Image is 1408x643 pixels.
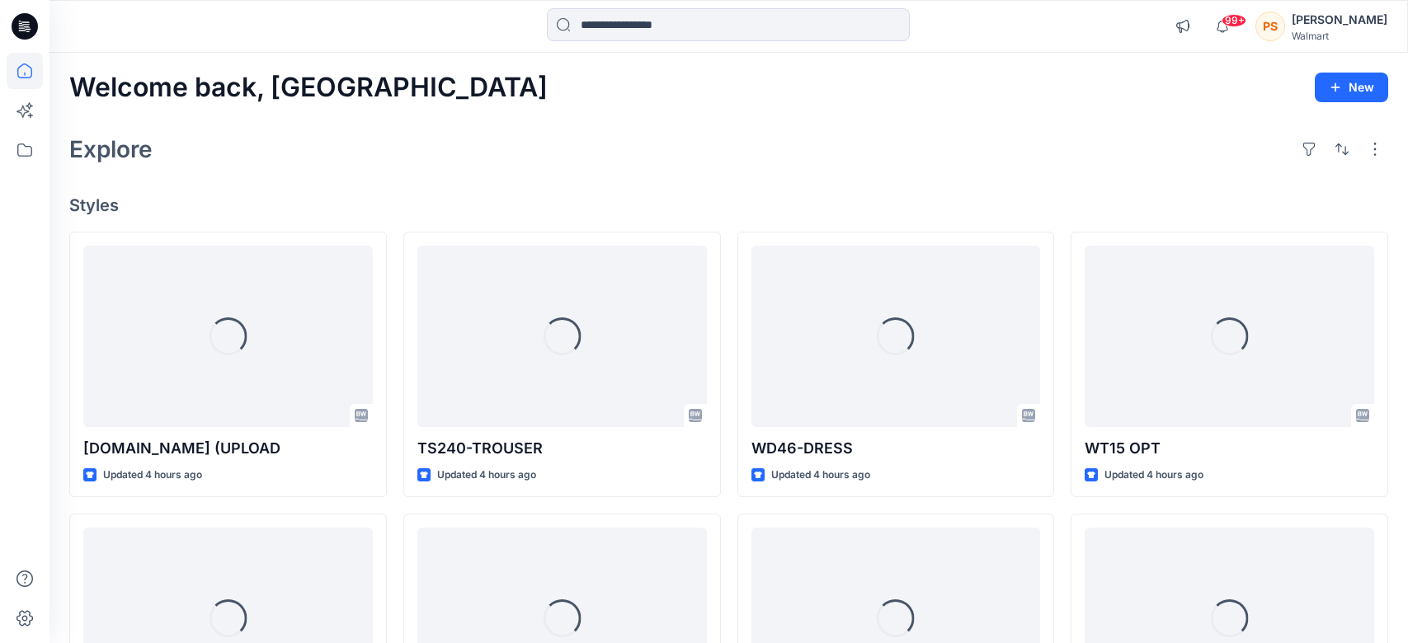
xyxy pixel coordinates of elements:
[69,195,1388,215] h4: Styles
[1292,30,1387,42] div: Walmart
[437,467,536,484] p: Updated 4 hours ago
[1255,12,1285,41] div: PS
[1315,73,1388,102] button: New
[1222,14,1246,27] span: 99+
[83,437,373,460] p: [DOMAIN_NAME] (UPLOAD
[103,467,202,484] p: Updated 4 hours ago
[1104,467,1203,484] p: Updated 4 hours ago
[69,73,548,103] h2: Welcome back, [GEOGRAPHIC_DATA]
[1292,10,1387,30] div: [PERSON_NAME]
[417,437,707,460] p: TS240-TROUSER
[69,136,153,162] h2: Explore
[771,467,870,484] p: Updated 4 hours ago
[751,437,1041,460] p: WD46-DRESS
[1085,437,1374,460] p: WT15 OPT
